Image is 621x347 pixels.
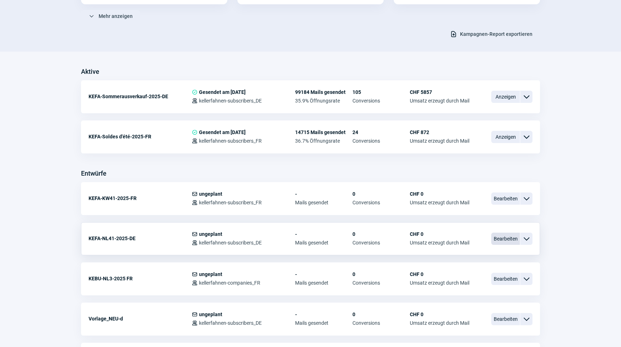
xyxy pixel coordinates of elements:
[199,89,246,95] span: Gesendet am [DATE]
[352,280,410,286] span: Conversions
[352,129,410,135] span: 24
[199,98,262,104] span: kellerfahnen-subscribers_DE
[410,231,469,237] span: CHF 0
[295,240,352,246] span: Mails gesendet
[81,168,106,179] h3: Entwürfe
[410,98,469,104] span: Umsatz erzeugt durch Mail
[99,10,133,22] span: Mehr anzeigen
[352,98,410,104] span: Conversions
[352,271,410,277] span: 0
[295,312,352,317] span: -
[89,312,192,326] div: Vorlage_NEU-d
[491,233,520,245] span: Bearbeiten
[352,231,410,237] span: 0
[491,273,520,285] span: Bearbeiten
[491,192,520,205] span: Bearbeiten
[442,28,540,40] button: Kampagnen-Report exportieren
[89,129,192,144] div: KEFA-Soldes d'été-2025-FR
[410,240,469,246] span: Umsatz erzeugt durch Mail
[81,10,140,22] button: Mehr anzeigen
[295,129,352,135] span: 14715 Mails gesendet
[410,312,469,317] span: CHF 0
[89,231,192,246] div: KEFA-NL41-2025-DE
[352,240,410,246] span: Conversions
[295,98,352,104] span: 35.9% Öffnungsrate
[410,200,469,205] span: Umsatz erzeugt durch Mail
[199,320,262,326] span: kellerfahnen-subscribers_DE
[491,91,520,103] span: Anzeigen
[89,271,192,286] div: KEBU-NL3-2025 FR
[460,28,532,40] span: Kampagnen-Report exportieren
[410,129,469,135] span: CHF 872
[410,271,469,277] span: CHF 0
[410,89,469,95] span: CHF 5857
[199,240,262,246] span: kellerfahnen-subscribers_DE
[491,131,520,143] span: Anzeigen
[89,89,192,104] div: KEFA-Sommerausverkauf-2025-DE
[199,231,222,237] span: ungeplant
[352,312,410,317] span: 0
[352,320,410,326] span: Conversions
[491,313,520,325] span: Bearbeiten
[295,320,352,326] span: Mails gesendet
[352,138,410,144] span: Conversions
[295,231,352,237] span: -
[89,191,192,205] div: KEFA-KW41-2025-FR
[295,138,352,144] span: 36.7% Öffnungsrate
[295,191,352,197] span: -
[199,271,222,277] span: ungeplant
[410,191,469,197] span: CHF 0
[352,191,410,197] span: 0
[199,280,260,286] span: kellerfahnen-companies_FR
[410,138,469,144] span: Umsatz erzeugt durch Mail
[199,312,222,317] span: ungeplant
[199,129,246,135] span: Gesendet am [DATE]
[81,66,99,77] h3: Aktive
[199,191,222,197] span: ungeplant
[352,89,410,95] span: 105
[410,280,469,286] span: Umsatz erzeugt durch Mail
[295,271,352,277] span: -
[199,138,262,144] span: kellerfahnen-subscribers_FR
[295,89,352,95] span: 99184 Mails gesendet
[295,200,352,205] span: Mails gesendet
[199,200,262,205] span: kellerfahnen-subscribers_FR
[410,320,469,326] span: Umsatz erzeugt durch Mail
[295,280,352,286] span: Mails gesendet
[352,200,410,205] span: Conversions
